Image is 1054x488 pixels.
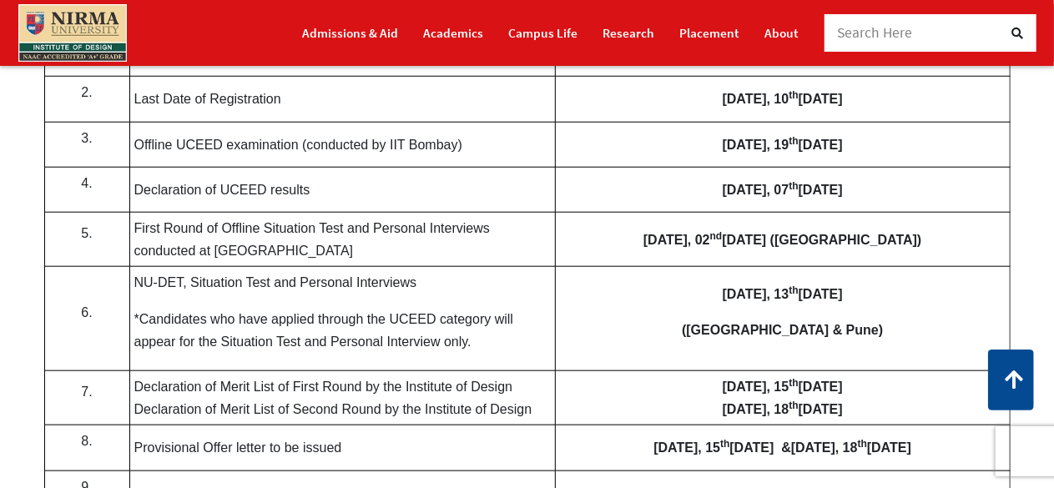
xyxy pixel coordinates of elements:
[129,213,555,267] td: First Round of Offline Situation Test and Personal Interviews conducted at [GEOGRAPHIC_DATA]
[682,323,883,337] b: ([GEOGRAPHIC_DATA] & Pune)
[49,172,125,194] p: 4.
[791,440,911,455] b: [DATE], 18 [DATE]
[129,122,555,167] td: Offline UCEED examination (conducted by IIT Bombay)
[720,438,729,450] sup: th
[710,230,723,242] sup: nd
[129,370,555,425] td: Declaration of Merit List of First Round by the Institute of Design Declaration of Merit List of ...
[789,183,842,197] b: [DATE]
[789,400,798,411] sup: th
[49,430,125,452] p: 8.
[723,138,789,152] b: [DATE], 19
[49,81,125,103] p: 2.
[603,18,655,48] a: Research
[789,135,798,147] sup: th
[858,438,867,450] sup: th
[509,18,578,48] a: Campus Life
[723,287,789,301] b: [DATE], 13
[49,222,125,244] p: 5.
[723,380,843,394] b: [DATE], 15 [DATE]
[789,180,798,192] sup: th
[723,402,843,416] b: [DATE], 18 [DATE]
[49,301,125,324] p: 6.
[723,183,789,197] b: [DATE], 07
[799,92,843,106] b: [DATE]
[303,18,399,48] a: Admissions & Aid
[789,284,798,296] sup: th
[789,138,842,152] b: [DATE]
[134,308,551,353] p: *Candidates who have applied through the UCEED category will appear for the Situation Test and Pe...
[838,23,914,42] span: Search Here
[765,18,799,48] a: About
[424,18,484,48] a: Academics
[723,92,789,106] b: [DATE], 10
[129,267,555,371] td: NU-DET, Situation Test and Personal Interviews
[129,167,555,212] td: Declaration of UCEED results
[789,89,798,101] b: th
[18,4,127,62] img: main_logo
[129,77,555,122] td: Last Date of Registration
[789,377,798,389] sup: th
[680,18,740,48] a: Placement
[49,380,125,403] p: 7.
[653,440,791,455] b: [DATE], 15 [DATE] &
[129,425,555,470] td: Provisional Offer letter to be issued
[789,287,842,301] b: [DATE]
[49,127,125,149] p: 3.
[703,233,922,247] b: 2 [DATE] ([GEOGRAPHIC_DATA])
[643,233,703,247] b: [DATE], 0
